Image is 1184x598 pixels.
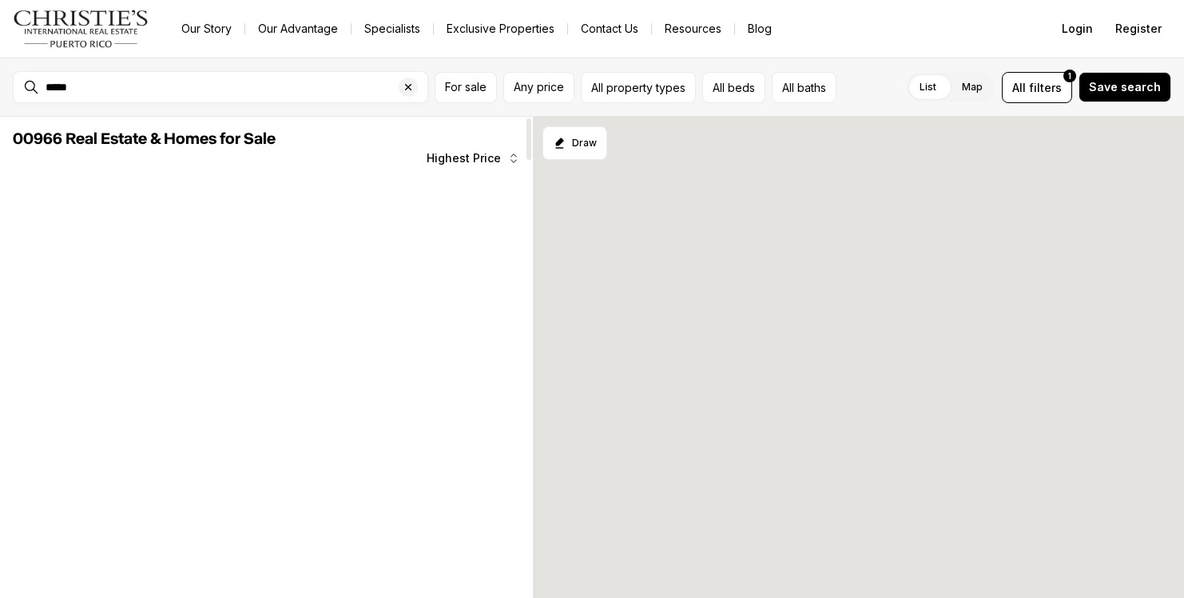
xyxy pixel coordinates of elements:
button: All property types [581,72,696,103]
button: Start drawing [542,126,607,160]
span: Any price [514,81,564,94]
span: Login [1062,22,1093,35]
button: Register [1106,13,1171,45]
button: Any price [503,72,574,103]
a: Our Advantage [245,18,351,40]
button: Clear search input [399,72,427,102]
span: Register [1115,22,1162,35]
a: Resources [652,18,734,40]
a: Blog [735,18,785,40]
label: Map [949,73,995,102]
span: 00966 Real Estate & Homes for Sale [13,131,276,147]
button: All baths [772,72,836,103]
span: All [1012,79,1026,96]
a: Specialists [352,18,433,40]
span: Save search [1089,81,1161,94]
button: Login [1052,13,1103,45]
span: filters [1029,79,1062,96]
a: Our Story [169,18,244,40]
button: Contact Us [568,18,651,40]
button: Save search [1079,72,1171,102]
button: Highest Price [417,142,530,174]
span: Highest Price [427,152,501,165]
span: For sale [445,81,487,94]
img: logo [13,10,149,48]
button: Allfilters1 [1002,72,1072,103]
label: List [907,73,949,102]
a: Exclusive Properties [434,18,567,40]
span: 1 [1068,70,1071,82]
button: All beds [702,72,765,103]
button: For sale [435,72,497,103]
